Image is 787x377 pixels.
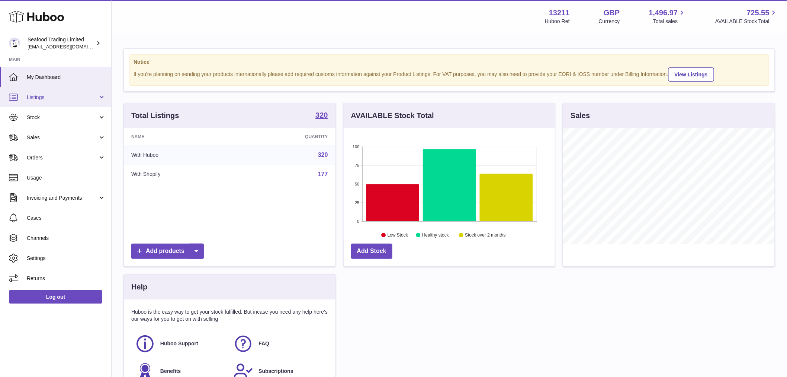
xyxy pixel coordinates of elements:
a: View Listings [668,67,714,82]
h3: Total Listings [131,111,179,121]
span: 725.55 [747,8,770,18]
span: Orders [27,154,98,161]
a: Add products [131,244,204,259]
span: Cases [27,215,106,222]
p: Huboo is the easy way to get your stock fulfilled. But incase you need any help here's our ways f... [131,308,328,323]
h3: Sales [571,111,590,121]
span: Stock [27,114,98,121]
a: FAQ [233,334,324,354]
strong: 320 [315,111,328,119]
strong: Notice [134,58,765,66]
a: Add Stock [351,244,392,259]
span: Returns [27,275,106,282]
text: Healthy stock [422,233,449,238]
th: Name [124,128,238,145]
span: Channels [27,235,106,242]
h3: AVAILABLE Stock Total [351,111,434,121]
span: Settings [27,255,106,262]
a: Huboo Support [135,334,226,354]
text: 50 [355,182,359,186]
img: internalAdmin-13211@internal.huboo.com [9,38,20,49]
text: 0 [357,219,359,224]
div: If you're planning on sending your products internationally please add required customs informati... [134,66,765,82]
a: 1,496.97 Total sales [649,8,687,25]
strong: GBP [604,8,620,18]
a: 177 [318,171,328,177]
span: FAQ [258,340,269,347]
text: 75 [355,163,359,168]
div: Huboo Ref [545,18,570,25]
span: [EMAIL_ADDRESS][DOMAIN_NAME] [28,44,109,50]
div: Seafood Trading Limited [28,36,94,50]
span: Sales [27,134,98,141]
a: 725.55 AVAILABLE Stock Total [715,8,778,25]
span: Invoicing and Payments [27,194,98,202]
span: Benefits [160,368,181,375]
text: 100 [353,145,359,149]
text: 25 [355,200,359,205]
span: AVAILABLE Stock Total [715,18,778,25]
span: 1,496.97 [649,8,678,18]
td: With Huboo [124,145,238,165]
span: Listings [27,94,98,101]
span: My Dashboard [27,74,106,81]
td: With Shopify [124,165,238,184]
span: Total sales [653,18,686,25]
text: Low Stock [388,233,408,238]
strong: 13211 [549,8,570,18]
span: Subscriptions [258,368,293,375]
div: Currency [599,18,620,25]
a: Log out [9,290,102,304]
a: 320 [318,152,328,158]
span: Usage [27,174,106,181]
a: 320 [315,111,328,120]
th: Quantity [238,128,335,145]
span: Huboo Support [160,340,198,347]
h3: Help [131,282,147,292]
text: Stock over 2 months [465,233,505,238]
